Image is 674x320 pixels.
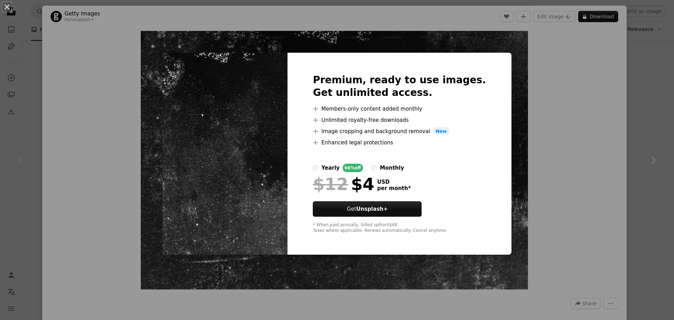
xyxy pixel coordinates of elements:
[377,179,411,185] span: USD
[321,164,339,172] div: yearly
[313,74,486,99] h2: Premium, ready to use images. Get unlimited access.
[380,164,404,172] div: monthly
[313,175,374,193] div: $4
[313,175,348,193] span: $12
[313,138,486,147] li: Enhanced legal protections
[377,185,411,191] span: per month *
[313,116,486,124] li: Unlimited royalty-free downloads
[313,222,486,234] div: * When paid annually, billed upfront $48 Taxes where applicable. Renews automatically. Cancel any...
[343,164,363,172] div: 66% off
[313,105,486,113] li: Members-only content added monthly
[433,127,450,136] span: New
[371,165,377,171] input: monthly
[313,201,422,217] button: GetUnsplash+
[313,127,486,136] li: Image cropping and background removal
[356,206,388,212] strong: Unsplash+
[313,165,318,171] input: yearly66%off
[163,53,288,255] img: premium_photo-1733259715665-bc8255c5a822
